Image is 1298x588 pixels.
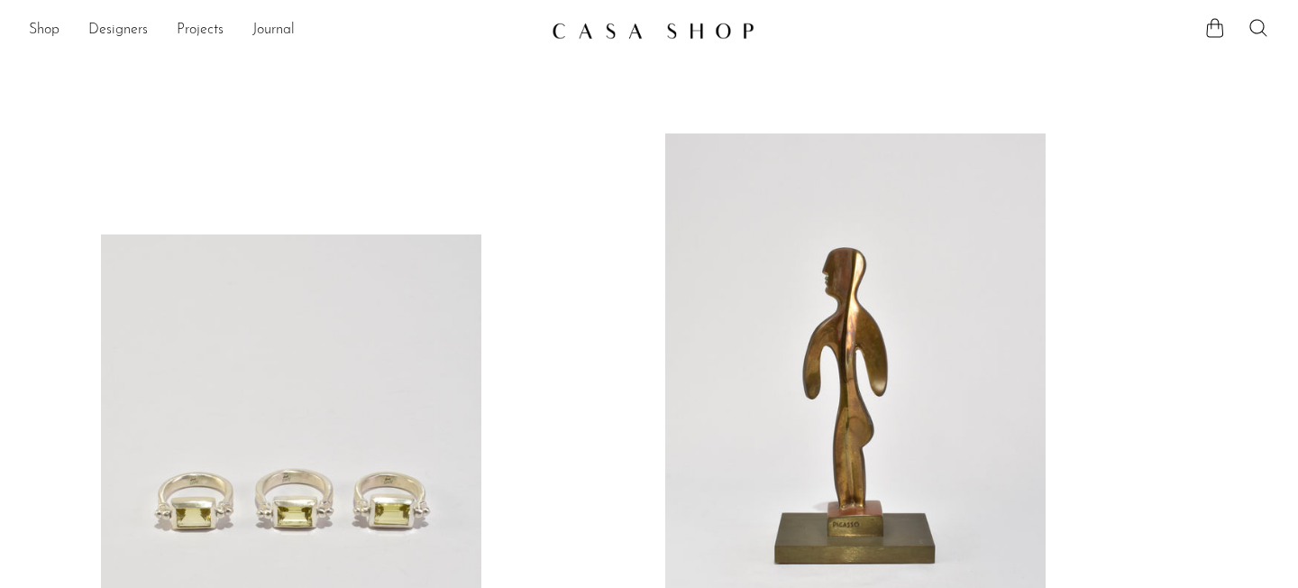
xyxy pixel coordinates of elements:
ul: NEW HEADER MENU [29,15,537,46]
a: Projects [177,19,224,42]
a: Designers [88,19,148,42]
nav: Desktop navigation [29,15,537,46]
a: Shop [29,19,59,42]
a: Journal [252,19,295,42]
